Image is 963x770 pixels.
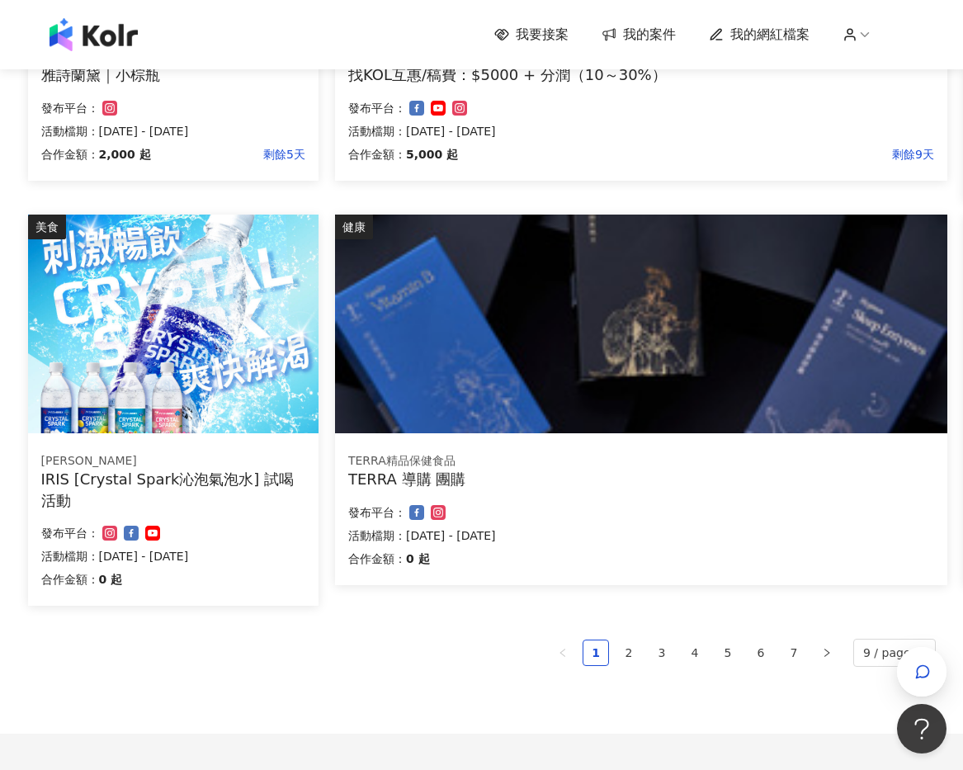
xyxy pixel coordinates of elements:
[649,640,675,666] li: 3
[348,549,406,569] p: 合作金額：
[822,648,832,658] span: right
[550,640,576,666] li: Previous Page
[41,453,305,470] div: [PERSON_NAME]
[583,640,608,665] a: 1
[709,26,810,44] a: 我的網紅檔案
[99,144,151,164] p: 2,000 起
[781,640,806,665] a: 7
[616,640,641,665] a: 2
[516,26,569,44] span: 我要接案
[41,98,99,118] p: 發布平台：
[583,640,609,666] li: 1
[348,98,406,118] p: 發布平台：
[494,26,569,44] a: 我要接案
[335,215,373,239] div: 健康
[730,26,810,44] span: 我的網紅檔案
[863,640,926,666] span: 9 / page
[897,704,946,753] iframe: Help Scout Beacon - Open
[151,144,305,164] p: 剩餘5天
[550,640,576,666] button: left
[41,469,305,510] div: IRIS [Crystal Spark沁泡氣泡水] 試喝活動
[602,26,676,44] a: 我的案件
[41,144,99,164] p: 合作金額：
[41,523,99,543] p: 發布平台：
[853,639,936,667] div: Page Size
[715,640,740,665] a: 5
[41,546,305,566] p: 活動檔期：[DATE] - [DATE]
[558,648,568,658] span: left
[458,144,934,164] p: 剩餘9天
[616,640,642,666] li: 2
[348,121,934,141] p: 活動檔期：[DATE] - [DATE]
[814,640,840,666] li: Next Page
[335,215,947,433] img: TERRA 團購系列
[99,569,123,589] p: 0 起
[406,549,430,569] p: 0 起
[715,640,741,666] li: 5
[748,640,773,665] a: 6
[348,64,934,85] div: 找KOL互惠/稿費：$5000 + 分潤（10～30%）
[41,569,99,589] p: 合作金額：
[348,469,934,489] div: TERRA 導購 團購
[41,64,305,85] div: 雅詩蘭黛｜小棕瓶
[28,215,319,433] img: Crystal Spark 沁泡氣泡水
[41,121,305,141] p: 活動檔期：[DATE] - [DATE]
[348,526,934,546] p: 活動檔期：[DATE] - [DATE]
[348,503,406,522] p: 發布平台：
[682,640,708,666] li: 4
[649,640,674,665] a: 3
[814,640,840,666] button: right
[28,215,66,239] div: 美食
[781,640,807,666] li: 7
[348,144,406,164] p: 合作金額：
[50,18,138,51] img: logo
[348,453,934,470] div: TERRA精品保健食品
[623,26,676,44] span: 我的案件
[682,640,707,665] a: 4
[406,144,458,164] p: 5,000 起
[748,640,774,666] li: 6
